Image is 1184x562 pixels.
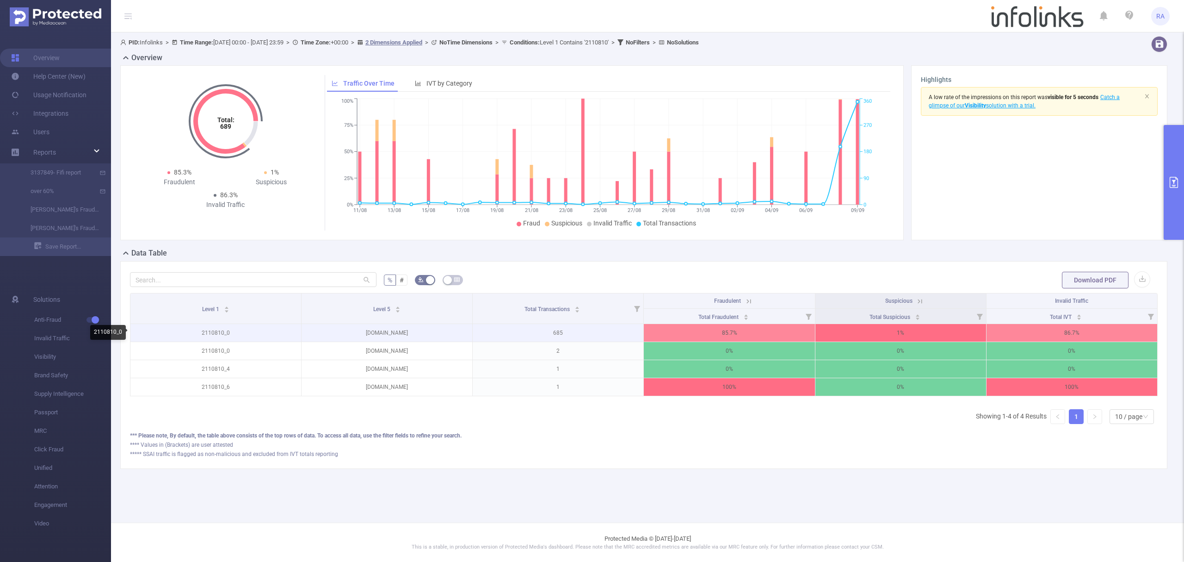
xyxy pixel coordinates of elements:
[551,219,582,227] span: Suspicious
[10,7,101,26] img: Protected Media
[976,409,1047,424] li: Showing 1-4 of 4 Results
[344,122,353,128] tspan: 75%
[302,360,472,378] p: [DOMAIN_NAME]
[130,441,1158,449] div: **** Values in (Brackets) are user attested
[1055,298,1088,304] span: Invalid Traffic
[1144,309,1157,324] i: Filter menu
[1144,91,1150,101] button: icon: close
[134,543,1161,551] p: This is a stable, in production version of Protected Media's dashboard. Please note that the MRC ...
[1069,409,1084,424] li: 1
[343,80,395,87] span: Traffic Over Time
[271,169,279,176] span: 1%
[11,86,86,104] a: Usage Notification
[348,39,357,46] span: >
[422,39,431,46] span: >
[224,305,229,311] div: Sort
[365,39,422,46] u: 2 Dimensions Applied
[418,277,424,282] i: icon: bg-colors
[1115,410,1142,424] div: 10 / page
[525,207,538,213] tspan: 21/08
[915,313,920,318] div: Sort
[131,248,167,259] h2: Data Table
[650,39,659,46] span: >
[765,207,778,213] tspan: 04/09
[1076,313,1082,318] div: Sort
[1048,94,1098,100] b: visible for 5 seconds
[575,309,580,312] i: icon: caret-down
[130,342,301,360] p: 2110810_0
[662,207,675,213] tspan: 29/08
[388,276,392,284] span: %
[130,450,1158,458] div: ***** SSAI traffic is flagged as non-malicious and excluded from IVT totals reporting
[302,378,472,396] p: [DOMAIN_NAME]
[714,298,741,304] span: Fraudulent
[644,378,814,396] p: 100%
[224,309,229,312] i: icon: caret-down
[220,123,231,130] tspan: 689
[131,52,162,63] h2: Overview
[34,311,111,329] span: Anti-Fraud
[439,39,493,46] b: No Time Dimensions
[1050,314,1073,320] span: Total IVT
[863,149,872,155] tspan: 180
[609,39,617,46] span: >
[863,202,866,208] tspan: 0
[344,149,353,155] tspan: 50%
[490,207,504,213] tspan: 19/08
[815,360,986,378] p: 0%
[34,496,111,514] span: Engagement
[574,305,580,311] div: Sort
[987,342,1157,360] p: 0%
[743,313,748,316] i: icon: caret-up
[11,123,49,141] a: Users
[921,75,1158,85] h3: Highlights
[851,207,864,213] tspan: 09/09
[11,104,68,123] a: Integrations
[802,309,815,324] i: Filter menu
[220,191,238,199] span: 86.3%
[1055,414,1061,419] i: icon: left
[34,348,111,366] span: Visibility
[33,149,56,156] span: Reports
[134,177,226,187] div: Fraudulent
[1156,7,1165,25] span: RA
[473,342,643,360] p: 2
[697,207,710,213] tspan: 31/08
[341,99,353,105] tspan: 100%
[395,309,401,312] i: icon: caret-down
[120,39,129,45] i: icon: user
[815,378,986,396] p: 0%
[34,385,111,403] span: Supply Intelligence
[347,202,353,208] tspan: 0%
[34,366,111,385] span: Brand Safety
[34,459,111,477] span: Unified
[1143,414,1148,420] i: icon: down
[510,39,540,46] b: Conditions :
[34,237,111,256] a: Save Report...
[130,272,376,287] input: Search...
[644,342,814,360] p: 0%
[202,306,221,312] span: Level 1
[863,175,869,181] tspan: 90
[863,122,872,128] tspan: 270
[524,306,571,312] span: Total Transactions
[644,324,814,342] p: 85.7%
[11,67,86,86] a: Help Center (New)
[1062,272,1128,288] button: Download PDF
[454,277,460,282] i: icon: table
[130,378,301,396] p: 2110810_6
[11,49,60,67] a: Overview
[815,324,986,342] p: 1%
[473,324,643,342] p: 685
[18,182,100,200] a: over 60%
[422,207,435,213] tspan: 15/08
[302,342,472,360] p: [DOMAIN_NAME]
[1144,94,1150,99] i: icon: close
[510,39,609,46] span: Level 1 Contains '2110810'
[18,200,100,219] a: [PERSON_NAME]'s Fraud Report
[18,163,100,182] a: 3137849- Fifi report
[301,39,331,46] b: Time Zone:
[33,290,60,309] span: Solutions
[18,219,100,237] a: [PERSON_NAME]'s Fraud Report with Host (site)
[869,314,912,320] span: Total Suspicious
